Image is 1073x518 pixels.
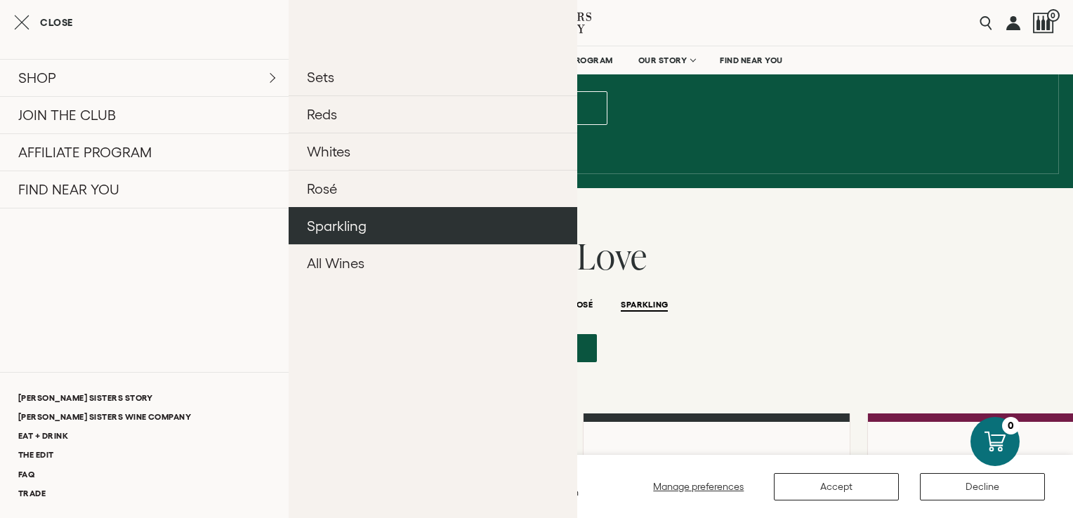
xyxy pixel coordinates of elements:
[638,55,687,65] span: OUR STORY
[1047,9,1060,22] span: 0
[289,133,577,170] a: Whites
[577,232,647,280] span: Love
[40,18,73,27] span: Close
[920,473,1045,500] button: Decline
[289,244,577,281] a: All Wines
[629,46,704,74] a: OUR STORY
[774,473,899,500] button: Accept
[289,59,577,95] a: Sets
[289,170,577,207] a: Rosé
[289,95,577,133] a: Reds
[720,55,783,65] span: FIND NEAR YOU
[571,300,593,312] button: ROSÉ
[653,481,744,492] span: Manage preferences
[711,46,792,74] a: FIND NEAR YOU
[14,14,73,31] button: Close cart
[1002,417,1020,434] div: 0
[289,207,577,244] a: Sparkling
[645,473,753,500] button: Manage preferences
[621,300,668,312] button: SPARKLING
